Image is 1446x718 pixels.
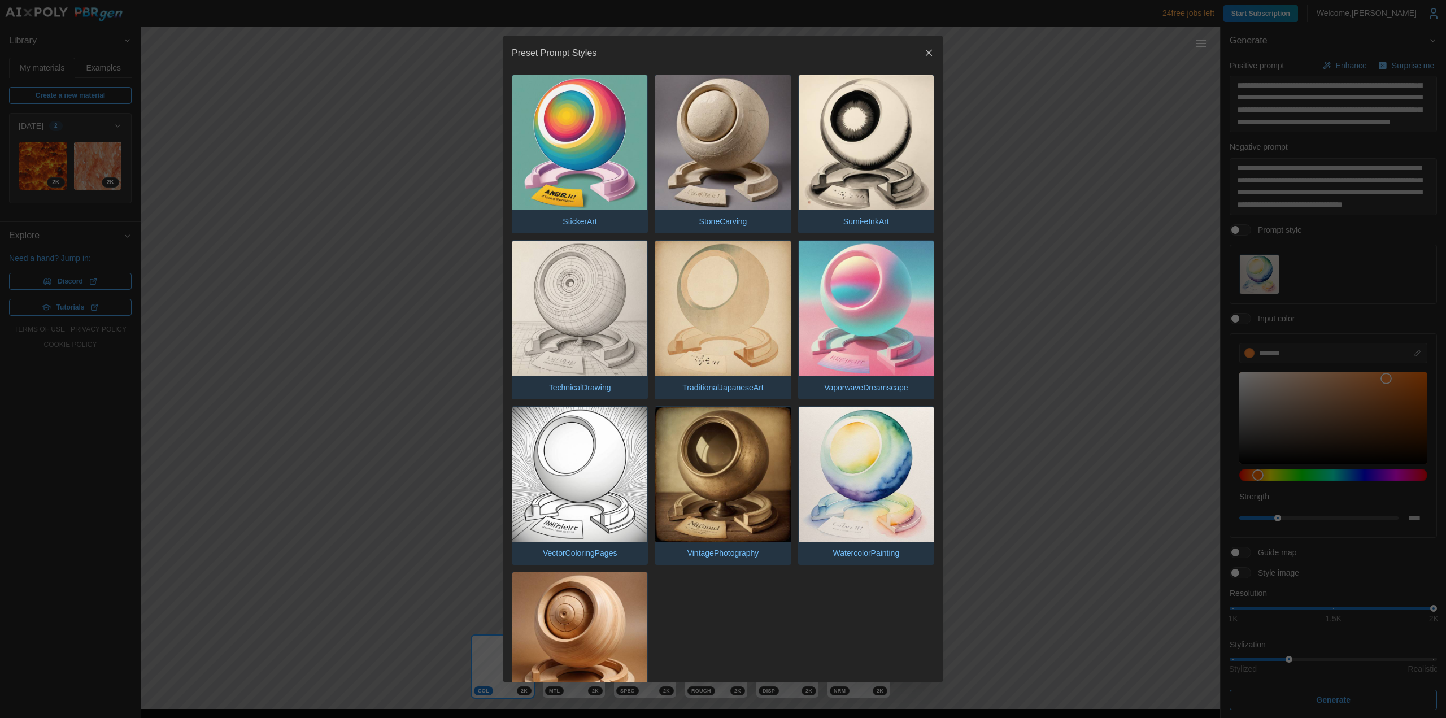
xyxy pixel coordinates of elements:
[798,406,934,565] button: WatercolorPainting.jpgWatercolorPainting
[512,49,596,58] h2: Preset Prompt Styles
[512,75,647,210] img: StickerArt.jpg
[512,240,648,399] button: TechnicalDrawing.jpgTechnicalDrawing
[798,75,934,234] button: Sumi-eInkArt.jpgSumi-eInkArt
[655,406,791,565] button: VintagePhotography.jpgVintagePhotography
[512,75,648,234] button: StickerArt.jpgStickerArt
[798,240,934,399] button: VaporwaveDreamscape.jpgVaporwaveDreamscape
[655,407,790,542] img: VintagePhotography.jpg
[537,542,623,564] p: VectorColoringPages
[677,376,769,399] p: TraditionalJapaneseArt
[682,542,765,564] p: VintagePhotography
[827,542,905,564] p: WatercolorPainting
[655,240,791,399] button: TraditionalJapaneseArt.jpgTraditionalJapaneseArt
[512,407,647,542] img: VectorColoringPages.jpg
[694,210,753,233] p: StoneCarving
[799,75,934,210] img: Sumi-eInkArt.jpg
[655,75,791,234] button: StoneCarving.jpgStoneCarving
[655,75,790,210] img: StoneCarving.jpg
[512,406,648,565] button: VectorColoringPages.jpgVectorColoringPages
[838,210,895,233] p: Sumi-eInkArt
[818,376,913,399] p: VaporwaveDreamscape
[512,241,647,376] img: TechnicalDrawing.jpg
[799,407,934,542] img: WatercolorPainting.jpg
[655,241,790,376] img: TraditionalJapaneseArt.jpg
[543,376,617,399] p: TechnicalDrawing
[799,241,934,376] img: VaporwaveDreamscape.jpg
[512,572,647,707] img: WoodenSculpture.jpg
[557,210,603,233] p: StickerArt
